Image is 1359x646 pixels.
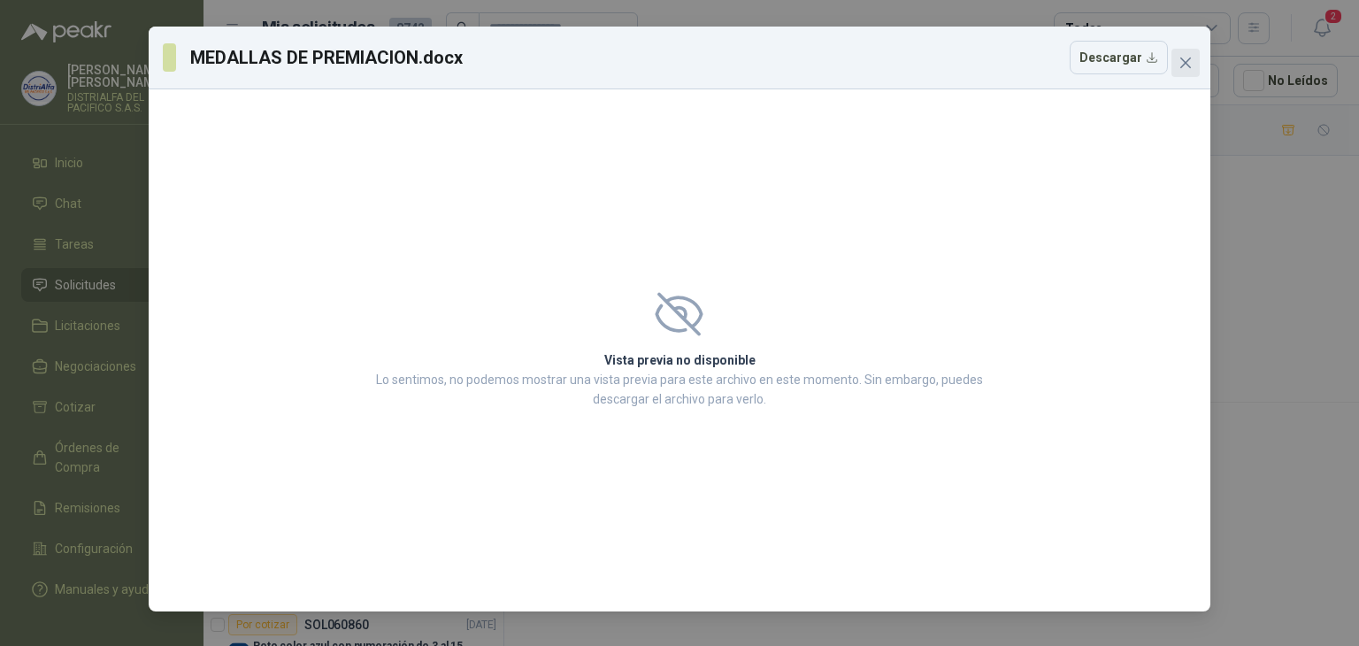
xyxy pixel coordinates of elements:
h2: Vista previa no disponible [371,350,988,370]
h3: MEDALLAS DE PREMIACION.docx [190,44,464,71]
p: Lo sentimos, no podemos mostrar una vista previa para este archivo en este momento. Sin embargo, ... [371,370,988,409]
span: close [1179,56,1193,70]
button: Close [1171,49,1200,77]
button: Descargar [1070,41,1168,74]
